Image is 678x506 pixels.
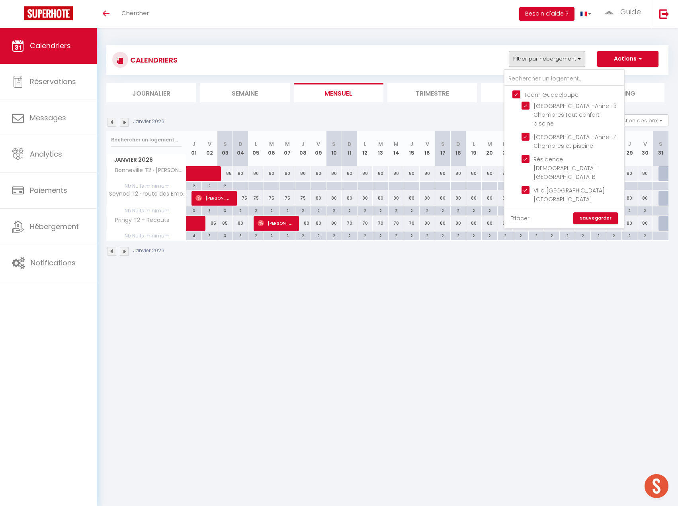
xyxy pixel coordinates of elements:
div: 80 [622,216,637,231]
div: 80 [637,191,653,206]
span: Nb Nuits minimum [107,231,186,240]
th: 30 [637,131,653,166]
div: 80 [622,166,637,181]
span: Guide [620,7,641,17]
abbr: L [473,140,475,148]
div: 3 [202,206,217,214]
div: 80 [373,166,388,181]
th: 18 [451,131,466,166]
div: 80 [342,166,357,181]
abbr: V [208,140,211,148]
div: 2 [451,231,466,239]
span: [PERSON_NAME] [195,190,232,206]
div: 2 [404,231,419,239]
p: Janvier 2026 [133,118,164,126]
div: 80 [264,166,279,181]
div: 80 [637,216,653,231]
th: 09 [311,131,326,166]
abbr: D [456,140,460,148]
abbr: V [426,140,429,148]
div: 80 [497,216,513,231]
span: Bonneville T2 · [PERSON_NAME] [108,166,188,175]
div: 2 [389,231,404,239]
div: 80 [233,216,248,231]
div: 80 [311,166,326,181]
th: 04 [233,131,248,166]
div: 2 [435,231,450,239]
div: 80 [389,191,404,206]
div: 80 [482,191,497,206]
li: Mensuel [294,83,383,102]
div: 3 [186,206,201,214]
abbr: M [487,140,492,148]
abbr: J [628,140,631,148]
div: 80 [326,216,342,231]
li: Journalier [106,83,196,102]
th: 03 [217,131,233,166]
th: 16 [420,131,435,166]
span: Messages [30,113,66,123]
li: Trimestre [387,83,477,102]
div: 3 [217,231,233,239]
span: Notifications [31,258,76,268]
div: 2 [342,206,357,214]
div: 2 [358,206,373,214]
div: 2 [637,206,653,214]
div: 80 [311,216,326,231]
div: 2 [466,206,481,214]
th: 08 [295,131,311,166]
div: 80 [357,191,373,206]
abbr: S [659,140,662,148]
div: 80 [466,166,482,181]
th: 20 [482,131,497,166]
div: 80 [248,166,264,181]
div: 80 [451,216,466,231]
th: 21 [497,131,513,166]
div: 2 [513,231,528,239]
div: 80 [311,191,326,206]
div: 3 [202,231,217,239]
div: 4 [186,231,201,239]
div: 2 [389,206,404,214]
th: 29 [622,131,637,166]
div: 80 [420,166,435,181]
th: 13 [373,131,388,166]
th: 19 [466,131,482,166]
div: 70 [404,216,420,231]
div: 2 [264,206,279,214]
div: 80 [404,191,420,206]
th: 06 [264,131,279,166]
div: 80 [497,191,513,206]
button: Besoin d'aide ? [519,7,574,21]
a: Effacer [510,214,530,223]
div: 2 [248,206,264,214]
abbr: J [192,140,195,148]
span: [GEOGRAPHIC_DATA]-Anne · 4 Chambres et piscine [533,133,617,150]
div: 2 [311,206,326,214]
div: 70 [357,216,373,231]
div: 80 [497,166,513,181]
li: Tâches [481,83,571,102]
abbr: J [410,140,413,148]
abbr: V [317,140,320,148]
img: Super Booking [24,6,73,20]
div: 2 [591,231,606,239]
div: 2 [482,231,497,239]
div: 2 [622,206,637,214]
div: 2 [544,231,559,239]
th: 11 [342,131,357,166]
abbr: S [223,140,227,148]
div: 80 [482,166,497,181]
div: Ouvrir le chat [645,474,668,498]
span: Chercher [121,9,149,17]
span: [GEOGRAPHIC_DATA]-Anne · 3 Chambres tout confort piscine [533,102,617,127]
span: Calendriers [30,41,71,51]
abbr: M [378,140,383,148]
div: 2 [279,206,295,214]
div: 2 [248,231,264,239]
span: Paiements [30,185,67,195]
div: 80 [404,166,420,181]
div: 80 [466,191,482,206]
th: 31 [653,131,668,166]
span: Pringy T2 - Recouts [108,216,171,225]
